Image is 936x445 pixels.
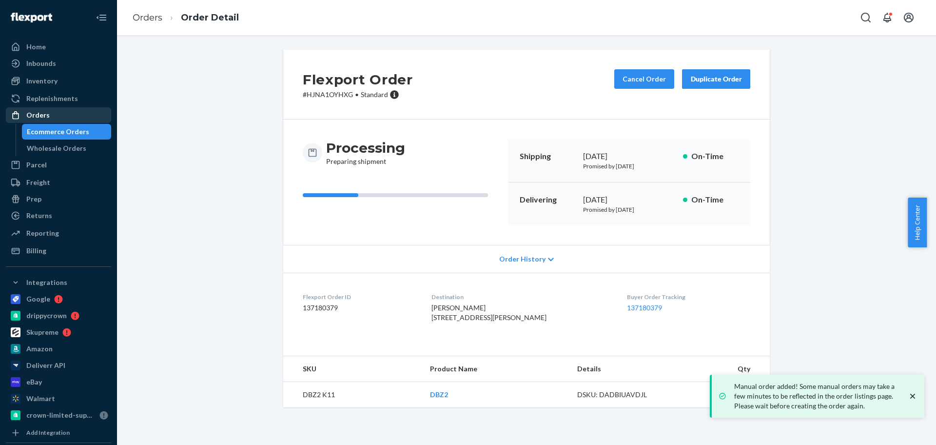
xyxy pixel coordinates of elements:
[6,291,111,307] a: Google
[303,293,416,301] dt: Flexport Order ID
[6,391,111,406] a: Walmart
[6,407,111,423] a: crown-limited-supply
[520,151,575,162] p: Shipping
[26,194,41,204] div: Prep
[676,382,770,408] td: 1
[11,13,52,22] img: Flexport logo
[577,390,669,400] div: DSKU: DADBIUAVDJL
[6,157,111,173] a: Parcel
[26,361,65,370] div: Deliverr API
[26,94,78,103] div: Replenishments
[26,278,67,287] div: Integrations
[908,391,917,401] svg: close toast
[22,141,112,156] a: Wholesale Orders
[26,110,50,120] div: Orders
[6,324,111,340] a: Skupreme
[431,303,546,322] span: [PERSON_NAME] [STREET_ADDRESS][PERSON_NAME]
[431,293,611,301] dt: Destination
[6,91,111,106] a: Replenishments
[6,341,111,357] a: Amazon
[27,127,89,137] div: Ecommerce Orders
[26,76,58,86] div: Inventory
[6,175,111,190] a: Freight
[682,69,750,89] button: Duplicate Order
[6,208,111,223] a: Returns
[627,293,750,301] dt: Buyer Order Tracking
[6,243,111,259] a: Billing
[283,382,422,408] td: DBZ2 K11
[856,8,876,27] button: Open Search Box
[6,308,111,324] a: drippycrown
[520,194,575,205] p: Delivering
[583,205,675,214] p: Promised by [DATE]
[6,427,111,439] a: Add Integration
[125,3,247,32] ol: breadcrumbs
[6,39,111,55] a: Home
[430,390,448,399] a: DBZ2
[614,69,674,89] button: Cancel Order
[26,228,59,238] div: Reporting
[691,151,739,162] p: On-Time
[26,178,50,187] div: Freight
[303,69,413,90] h2: Flexport Order
[303,303,416,313] dd: 137180379
[181,12,239,23] a: Order Detail
[899,8,918,27] button: Open account menu
[92,8,111,27] button: Close Navigation
[499,254,546,264] span: Order History
[6,374,111,390] a: eBay
[283,356,422,382] th: SKU
[326,139,405,166] div: Preparing shipment
[26,211,52,221] div: Returns
[26,377,42,387] div: eBay
[690,74,742,84] div: Duplicate Order
[26,327,58,337] div: Skupreme
[6,107,111,123] a: Orders
[26,294,50,304] div: Google
[361,90,388,99] span: Standard
[26,160,47,170] div: Parcel
[19,7,55,16] span: Support
[27,143,86,153] div: Wholesale Orders
[26,59,56,68] div: Inbounds
[26,428,70,437] div: Add Integration
[26,344,53,354] div: Amazon
[6,56,111,71] a: Inbounds
[583,151,675,162] div: [DATE]
[6,275,111,290] button: Integrations
[734,382,898,411] p: Manual order added! Some manual orders may take a few minutes to be reflected in the order listin...
[6,358,111,373] a: Deliverr API
[422,356,569,382] th: Product Name
[133,12,162,23] a: Orders
[6,225,111,241] a: Reporting
[26,246,46,256] div: Billing
[877,8,897,27] button: Open notifications
[569,356,677,382] th: Details
[908,198,927,247] button: Help Center
[6,73,111,89] a: Inventory
[676,356,770,382] th: Qty
[691,194,739,205] p: On-Time
[326,139,405,157] h3: Processing
[6,191,111,207] a: Prep
[26,42,46,52] div: Home
[583,162,675,170] p: Promised by [DATE]
[26,311,67,321] div: drippycrown
[583,194,675,205] div: [DATE]
[627,303,662,312] a: 137180379
[26,410,96,420] div: crown-limited-supply
[22,124,112,140] a: Ecommerce Orders
[303,90,413,100] p: # HJNA1OYHXG
[355,90,359,99] span: •
[26,394,55,404] div: Walmart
